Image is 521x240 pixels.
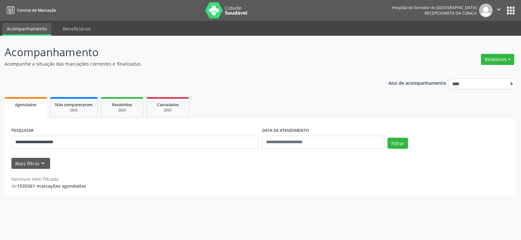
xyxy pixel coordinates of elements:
[11,176,86,183] div: Nenhum item filtrado
[11,183,86,189] div: de
[5,5,56,16] a: Central de Marcação
[5,44,363,60] p: Acompanhamento
[505,5,516,16] button: apps
[392,5,477,10] div: Hospital do Servidor do [GEOGRAPHIC_DATA]
[39,160,47,167] i: keyboard_arrow_down
[55,108,93,113] div: 2025
[388,79,446,87] p: Ano de acompanhamento
[479,4,493,17] img: img
[157,102,179,107] span: Cancelados
[15,102,36,107] span: Agendados
[387,138,408,149] button: Filtrar
[106,108,138,113] div: 2025
[495,6,502,13] i: 
[262,126,309,136] label: DATA DE ATENDIMENTO
[55,102,93,107] span: Não compareceram
[5,60,363,67] p: Acompanhe a situação das marcações correntes e finalizadas
[151,108,184,113] div: 2025
[58,23,95,34] a: Beneficiários
[425,10,477,16] span: Recepcionista da clínica
[11,126,34,136] label: PESQUISAR
[112,102,132,107] span: Resolvidos
[11,158,50,169] button: Mais filtroskeyboard_arrow_down
[2,23,51,36] a: Acompanhamento
[17,183,86,189] strong: 1920361 marcações agendadas
[481,54,514,65] button: Relatórios
[17,7,56,13] span: Central de Marcação
[493,4,505,17] button: 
